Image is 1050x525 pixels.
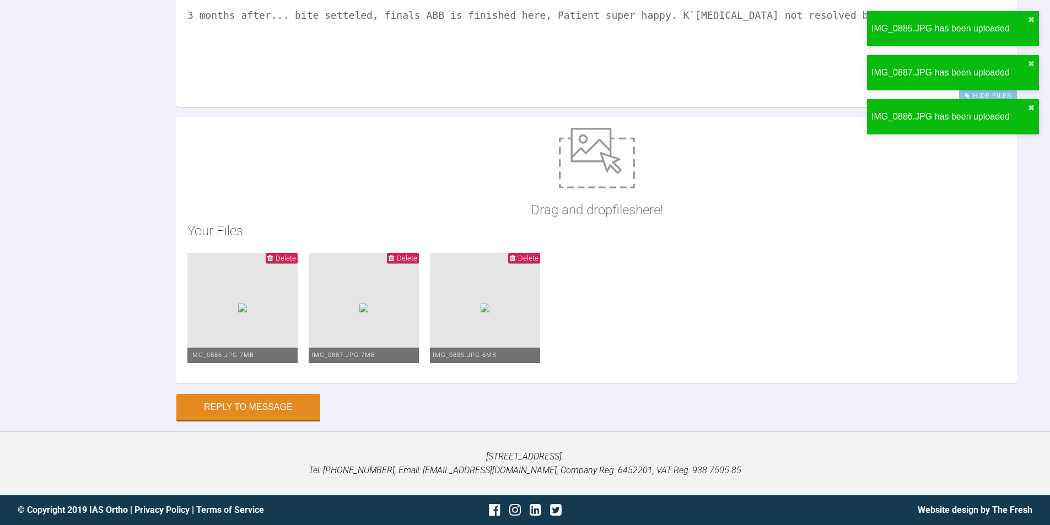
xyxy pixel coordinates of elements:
[276,254,296,262] span: Delete
[238,304,247,312] img: 3540c1fa-9611-4bbf-9a0b-b72185648863
[18,503,356,517] div: © Copyright 2019 IAS Ortho | |
[871,66,1028,80] div: IMG_0887.JPG has been uploaded
[397,254,417,262] span: Delete
[481,304,489,312] img: e311e7e1-f893-429d-abf2-74d28cb09f2c
[518,254,539,262] span: Delete
[1028,59,1035,68] button: close
[134,505,190,515] a: Privacy Policy
[187,220,1006,241] h2: Your Files
[871,21,1028,36] div: IMG_0885.JPG has been uploaded
[1028,104,1035,112] button: close
[1028,15,1035,24] button: close
[871,110,1028,124] div: IMG_0886.JPG has been uploaded
[359,304,368,312] img: 1b08a099-88d2-4886-9ee2-cd3430665e9b
[176,394,320,420] button: Reply to Message
[311,351,375,359] span: IMG_0887.JPG - 7MB
[918,505,1032,515] a: Website design by The Fresh
[190,351,254,359] span: IMG_0886.JPG - 7MB
[18,450,1032,478] p: [STREET_ADDRESS]. Tel: [PHONE_NUMBER], Email: [EMAIL_ADDRESS][DOMAIN_NAME], Company Reg: 6452201,...
[531,199,663,220] p: Drag and drop files here!
[196,505,264,515] a: Terms of Service
[433,351,497,359] span: IMG_0885.JPG - 6MB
